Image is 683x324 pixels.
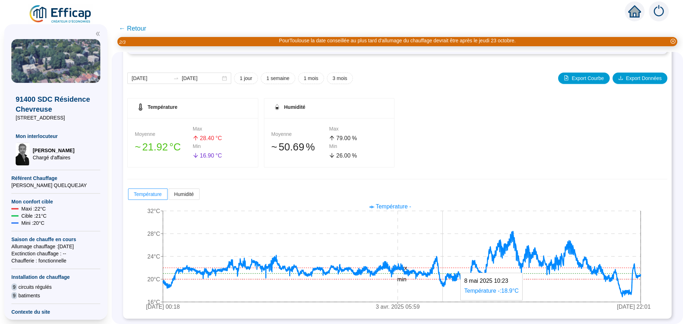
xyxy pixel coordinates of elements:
[617,304,651,310] tspan: [DATE] 22:01
[11,292,17,299] span: 9
[261,73,295,84] button: 1 semaine
[11,182,100,189] span: [PERSON_NAME] QUELQUEJAY
[135,139,141,155] span: 󠁾~
[279,37,516,44] div: PourToulouse la date conseillée au plus tard d'allumage du chauffage devrait être après le jeudi ...
[11,236,100,243] span: Saison de chauffe en cours
[397,276,407,282] tspan: min
[182,75,221,82] input: Date de fin
[352,152,357,160] span: %
[193,153,198,158] span: arrow-down
[142,141,154,153] span: 21
[628,5,641,18] span: home
[18,292,40,299] span: batiments
[234,73,258,84] button: 1 jour
[11,273,100,281] span: Installation de chauffage
[16,94,96,114] span: 91400 SDC Résidence Chevreuse
[649,1,669,21] img: alerts
[626,75,662,82] span: Export Données
[558,73,609,84] button: Export Courbe
[16,114,96,121] span: [STREET_ADDRESS]
[266,75,290,82] span: 1 semaine
[193,135,198,141] span: arrow-up
[173,75,179,81] span: to
[33,154,74,161] span: Chargé d'affaires
[290,141,304,153] span: .69
[11,257,100,264] span: Chaufferie : fonctionnelle
[671,39,676,44] span: close-circle
[146,304,180,310] tspan: [DATE] 00:18
[33,147,74,154] span: [PERSON_NAME]
[306,139,315,155] span: %
[279,141,290,153] span: 50
[206,153,214,159] span: .90
[271,131,329,138] div: Moyenne
[11,243,100,250] span: Allumage chauffage : [DATE]
[329,153,335,158] span: arrow-down
[271,139,277,155] span: 󠁾~
[343,153,350,159] span: .00
[329,143,387,150] div: Min
[200,153,206,159] span: 16
[147,276,160,282] tspan: 20°C
[193,143,251,150] div: Min
[240,75,252,82] span: 1 jour
[216,134,222,143] span: °C
[148,104,178,110] span: Température
[193,125,251,133] div: Max
[329,135,335,141] span: arrow-up
[327,73,353,84] button: 3 mois
[564,75,569,80] span: file-image
[216,152,222,160] span: °C
[336,153,343,159] span: 26
[343,135,350,141] span: .00
[169,139,181,155] span: °C
[298,73,324,84] button: 1 mois
[613,73,667,84] button: Export Données
[376,203,411,209] span: Température -
[147,208,160,214] tspan: 32°C
[352,134,357,143] span: %
[336,135,343,141] span: 79
[11,175,100,182] span: Référent Chauffage
[132,75,170,82] input: Date de début
[119,23,146,33] span: ← Retour
[147,254,160,260] tspan: 24°C
[11,308,100,315] span: Contexte du site
[304,75,318,82] span: 1 mois
[147,299,160,305] tspan: 16°C
[11,198,100,205] span: Mon confort cible
[618,75,623,80] span: download
[147,231,160,237] tspan: 28°C
[173,75,179,81] span: swap-right
[21,205,46,212] span: Maxi : 22 °C
[200,135,206,141] span: 28
[134,191,162,197] span: Température
[11,283,17,291] span: 9
[21,212,47,219] span: Cible : 21 °C
[21,219,44,227] span: Mini : 20 °C
[333,75,347,82] span: 3 mois
[154,141,168,153] span: .92
[119,39,126,45] i: 2 / 3
[11,250,100,257] span: Exctinction chauffage : --
[376,304,420,310] tspan: 3 avr. 2025 05:59
[284,104,306,110] span: Humidité
[95,31,100,36] span: double-left
[396,265,407,271] tspan: max
[135,131,193,138] div: Moyenne
[329,125,387,133] div: Max
[16,133,96,140] span: Mon interlocuteur
[28,4,93,24] img: efficap energie logo
[572,75,604,82] span: Export Courbe
[18,283,52,291] span: circuits régulés
[174,191,194,197] span: Humidité
[206,135,214,141] span: .40
[16,143,30,165] img: Chargé d'affaires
